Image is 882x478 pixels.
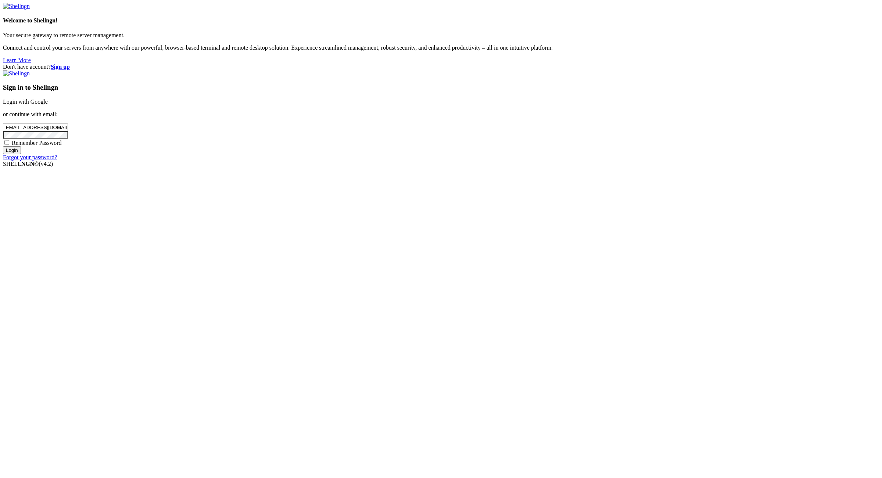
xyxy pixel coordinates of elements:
[3,83,879,92] h3: Sign in to Shellngn
[3,32,879,39] p: Your secure gateway to remote server management.
[3,70,30,77] img: Shellngn
[3,17,879,24] h4: Welcome to Shellngn!
[3,3,30,10] img: Shellngn
[3,64,879,70] div: Don't have account?
[3,154,57,160] a: Forgot your password?
[3,99,48,105] a: Login with Google
[4,140,9,145] input: Remember Password
[39,161,53,167] span: 4.2.0
[51,64,70,70] a: Sign up
[3,57,31,63] a: Learn More
[21,161,35,167] b: NGN
[3,111,879,118] p: or continue with email:
[3,44,879,51] p: Connect and control your servers from anywhere with our powerful, browser-based terminal and remo...
[3,124,68,131] input: Email address
[3,161,53,167] span: SHELL ©
[3,146,21,154] input: Login
[12,140,62,146] span: Remember Password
